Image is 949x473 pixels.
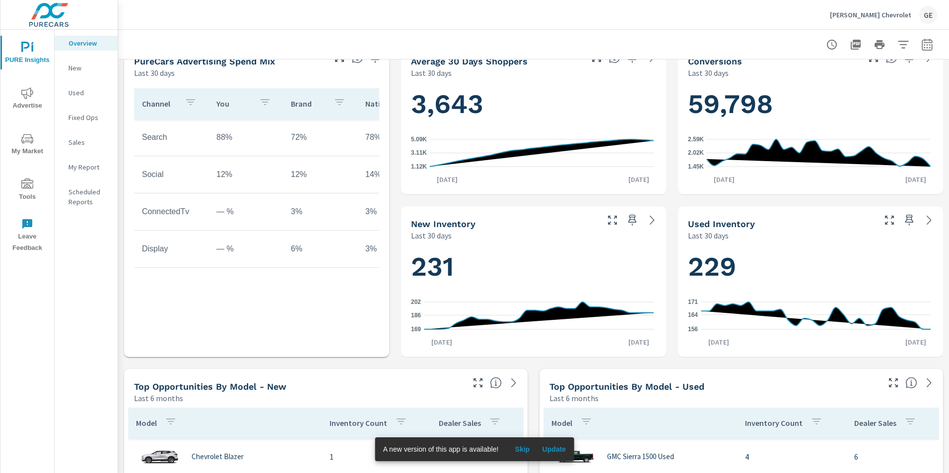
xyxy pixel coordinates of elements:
[283,236,357,261] td: 6%
[901,212,917,228] span: Save this to your personalized report
[905,377,917,389] span: Find the biggest opportunities within your model lineup by seeing how each model is selling in yo...
[411,219,475,229] h5: New Inventory
[885,375,901,391] button: Make Fullscreen
[551,418,572,428] p: Model
[549,381,704,392] h5: Top Opportunities by Model - Used
[688,67,729,79] p: Last 30 days
[68,137,110,147] p: Sales
[134,381,286,392] h5: Top Opportunities by Model - New
[357,125,432,150] td: 78%
[283,125,357,150] td: 72%
[688,219,755,229] h5: Used Inventory
[330,451,423,463] p: 1
[688,136,704,143] text: 2.59K
[510,445,534,454] span: Skip
[624,212,640,228] span: Save this to your personalized report
[870,35,889,55] button: Print Report
[846,35,866,55] button: "Export Report to PDF"
[134,125,208,150] td: Search
[55,135,118,150] div: Sales
[921,375,937,391] a: See more details in report
[470,375,486,391] button: Make Fullscreen
[893,35,913,55] button: Apply Filters
[411,298,421,305] text: 202
[136,418,157,428] p: Model
[644,212,660,228] a: See more details in report
[357,162,432,187] td: 14%
[555,442,595,472] img: glamour
[411,56,528,66] h5: Average 30 Days Shoppers
[688,150,704,157] text: 2.02K
[439,418,481,428] p: Dealer Sales
[3,42,51,66] span: PURE Insights
[134,199,208,224] td: ConnectedTv
[881,212,897,228] button: Make Fullscreen
[917,35,937,55] button: Select Date Range
[830,10,911,19] p: [PERSON_NAME] Chevrolet
[919,6,937,24] div: GE
[68,63,110,73] p: New
[688,56,742,66] h5: Conversions
[134,67,175,79] p: Last 30 days
[283,162,357,187] td: 12%
[55,60,118,75] div: New
[538,441,570,457] button: Update
[621,337,656,347] p: [DATE]
[55,110,118,125] div: Fixed Ops
[3,133,51,157] span: My Market
[411,150,427,157] text: 3.11K
[365,99,400,109] p: National
[506,375,522,391] a: See more details in report
[411,326,421,333] text: 169
[3,87,51,112] span: Advertise
[142,99,177,109] p: Channel
[55,85,118,100] div: Used
[688,87,933,121] h1: 59,798
[192,452,244,461] p: Chevrolet Blazer
[621,175,656,184] p: [DATE]
[208,199,283,224] td: — %
[411,87,656,121] h1: 3,643
[3,218,51,254] span: Leave Feedback
[68,88,110,98] p: Used
[383,445,499,453] span: A new version of this app is available!
[134,236,208,261] td: Display
[688,230,729,241] p: Last 30 days
[605,212,620,228] button: Make Fullscreen
[55,36,118,51] div: Overview
[490,377,502,389] span: Find the biggest opportunities within your model lineup by seeing how each model is selling in yo...
[0,30,54,258] div: nav menu
[411,136,427,143] text: 5.09K
[216,99,251,109] p: You
[745,418,803,428] p: Inventory Count
[898,175,933,184] p: [DATE]
[134,162,208,187] td: Social
[411,312,421,319] text: 186
[330,418,387,428] p: Inventory Count
[411,250,656,284] h1: 231
[411,230,452,241] p: Last 30 days
[921,212,937,228] a: See more details in report
[411,67,452,79] p: Last 30 days
[208,162,283,187] td: 12%
[688,250,933,284] h1: 229
[208,236,283,261] td: — %
[745,451,838,463] p: 4
[688,311,698,318] text: 164
[357,236,432,261] td: 3%
[854,418,896,428] p: Dealer Sales
[688,298,698,305] text: 171
[68,187,110,207] p: Scheduled Reports
[55,160,118,175] div: My Report
[607,452,674,461] p: GMC Sierra 1500 Used
[688,163,704,170] text: 1.45K
[701,337,736,347] p: [DATE]
[854,451,936,463] p: 6
[707,175,742,184] p: [DATE]
[506,441,538,457] button: Skip
[68,38,110,48] p: Overview
[430,175,465,184] p: [DATE]
[283,199,357,224] td: 3%
[688,326,698,333] text: 156
[140,442,180,472] img: glamour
